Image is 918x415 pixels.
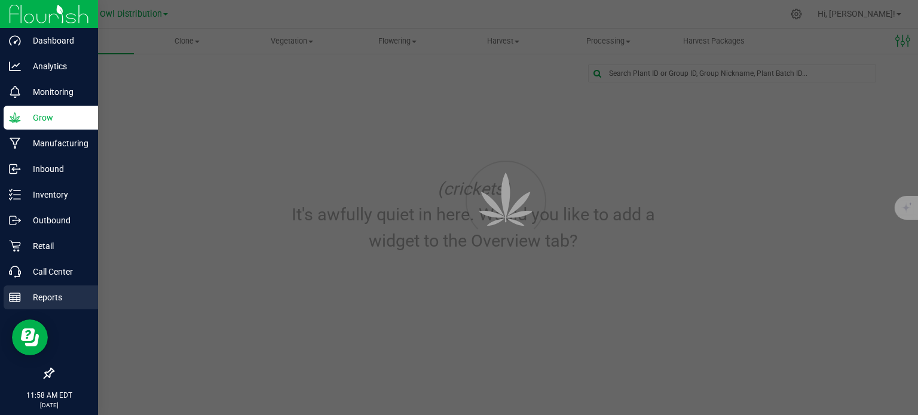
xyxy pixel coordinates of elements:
[21,290,93,305] p: Reports
[21,136,93,150] p: Manufacturing
[9,266,21,278] inline-svg: Call Center
[9,60,21,72] inline-svg: Analytics
[9,291,21,303] inline-svg: Reports
[5,390,93,401] p: 11:58 AM EDT
[5,401,93,410] p: [DATE]
[21,187,93,202] p: Inventory
[9,189,21,201] inline-svg: Inventory
[21,239,93,253] p: Retail
[21,265,93,279] p: Call Center
[9,163,21,175] inline-svg: Inbound
[21,213,93,228] p: Outbound
[9,35,21,47] inline-svg: Dashboard
[9,240,21,252] inline-svg: Retail
[21,85,93,99] p: Monitoring
[21,162,93,176] p: Inbound
[9,86,21,98] inline-svg: Monitoring
[9,214,21,226] inline-svg: Outbound
[12,319,48,355] iframe: Resource center
[9,137,21,149] inline-svg: Manufacturing
[9,112,21,124] inline-svg: Grow
[21,110,93,125] p: Grow
[21,59,93,73] p: Analytics
[21,33,93,48] p: Dashboard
